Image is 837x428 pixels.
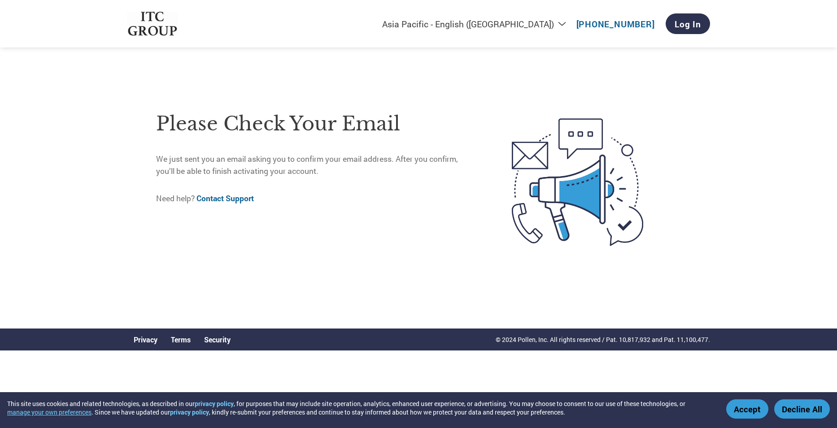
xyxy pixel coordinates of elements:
[204,335,231,344] a: Security
[127,12,178,36] img: ITC Group
[666,13,710,34] a: Log In
[170,408,209,416] a: privacy policy
[195,399,234,408] a: privacy policy
[496,335,710,344] p: © 2024 Pollen, Inc. All rights reserved / Pat. 10,817,932 and Pat. 11,100,477.
[134,335,157,344] a: Privacy
[474,102,681,262] img: open-email
[156,193,474,204] p: Need help?
[196,193,254,203] a: Contact Support
[156,153,474,177] p: We just sent you an email asking you to confirm your email address. After you confirm, you’ll be ...
[156,109,474,138] h1: Please check your email
[7,399,713,416] div: This site uses cookies and related technologies, as described in our , for purposes that may incl...
[171,335,191,344] a: Terms
[576,18,655,30] a: [PHONE_NUMBER]
[7,408,92,416] button: manage your own preferences
[774,399,830,419] button: Decline All
[726,399,768,419] button: Accept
